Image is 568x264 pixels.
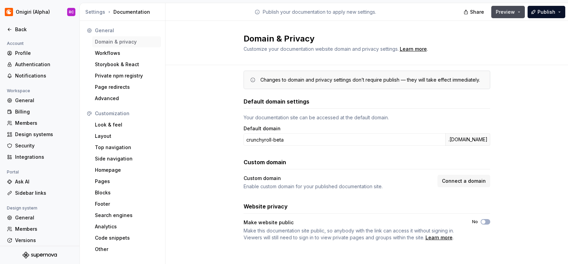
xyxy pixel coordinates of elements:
[92,199,161,209] a: Footer
[4,106,75,117] a: Billing
[244,158,286,166] h3: Custom domain
[244,219,460,226] div: Make website public
[460,6,489,18] button: Share
[92,142,161,153] a: Top navigation
[4,152,75,163] a: Integrations
[4,39,26,48] div: Account
[85,9,162,15] div: Documentation
[92,153,161,164] a: Side navigation
[244,33,482,44] h2: Domain & Privacy
[4,176,75,187] a: Ask AI
[538,9,555,15] span: Publish
[15,142,73,149] div: Security
[442,178,486,184] span: Connect a domain
[95,50,158,57] div: Workflows
[95,189,158,196] div: Blocks
[496,9,515,15] span: Preview
[425,234,453,241] a: Learn more
[244,183,433,190] div: Enable custom domain for your published documentation site.
[472,219,478,225] label: No
[92,221,161,232] a: Analytics
[437,175,490,187] button: Connect a domain
[92,36,161,47] a: Domain & privacy
[92,131,161,142] a: Layout
[92,93,161,104] a: Advanced
[69,9,74,15] div: RC
[95,155,158,162] div: Side navigation
[244,97,309,106] h3: Default domain settings
[95,246,158,253] div: Other
[445,133,490,146] div: .[DOMAIN_NAME]
[92,165,161,176] a: Homepage
[528,6,565,18] button: Publish
[95,84,158,91] div: Page redirects
[95,235,158,241] div: Code snippets
[15,108,73,115] div: Billing
[92,70,161,81] a: Private npm registry
[470,9,484,15] span: Share
[23,252,57,259] a: Supernova Logo
[4,24,75,35] a: Back
[244,175,433,182] div: Custom domain
[95,95,158,102] div: Advanced
[4,87,33,95] div: Workspace
[15,178,73,185] div: Ask AI
[95,212,158,219] div: Search engines
[15,50,73,57] div: Profile
[15,26,73,33] div: Back
[4,212,75,223] a: General
[95,178,158,185] div: Pages
[4,118,75,129] a: Members
[15,97,73,104] div: General
[85,9,105,15] button: Settings
[15,131,73,138] div: Design systems
[95,133,158,140] div: Layout
[4,204,40,212] div: Design system
[95,27,158,34] div: General
[5,8,13,16] img: 25dd04c0-9bb6-47b6-936d-a9571240c086.png
[244,228,454,240] span: Make this documentation site public, so anybody with the link can access it without signing in. V...
[15,154,73,160] div: Integrations
[92,187,161,198] a: Blocks
[92,82,161,93] a: Page redirects
[95,121,158,128] div: Look & feel
[92,59,161,70] a: Storybook & React
[400,46,427,52] a: Learn more
[95,201,158,207] div: Footer
[92,232,161,243] a: Code snippets
[244,46,399,52] span: Customize your documentation website domain and privacy settings.
[92,244,161,255] a: Other
[95,38,158,45] div: Domain & privacy
[399,47,428,52] span: .
[244,227,460,241] span: .
[95,167,158,173] div: Homepage
[95,110,158,117] div: Customization
[15,226,73,232] div: Members
[260,76,480,83] div: Changes to domain and privacy settings don’t require publish — they will take effect immediately.
[16,9,50,15] div: Onigiri (Alpha)
[4,140,75,151] a: Security
[4,129,75,140] a: Design systems
[15,120,73,127] div: Members
[1,4,78,20] button: Onigiri (Alpha)RC
[92,176,161,187] a: Pages
[4,224,75,235] a: Members
[244,114,490,121] div: Your documentation site can be accessed at the default domain.
[15,237,73,244] div: Versions
[244,202,288,211] h3: Website privacy
[4,70,75,81] a: Notifications
[92,48,161,59] a: Workflows
[15,61,73,68] div: Authentication
[244,125,281,132] label: Default domain
[4,168,22,176] div: Portal
[95,223,158,230] div: Analytics
[15,72,73,79] div: Notifications
[4,59,75,70] a: Authentication
[92,210,161,221] a: Search engines
[95,72,158,79] div: Private npm registry
[263,9,376,15] p: Publish your documentation to apply new settings.
[95,61,158,68] div: Storybook & React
